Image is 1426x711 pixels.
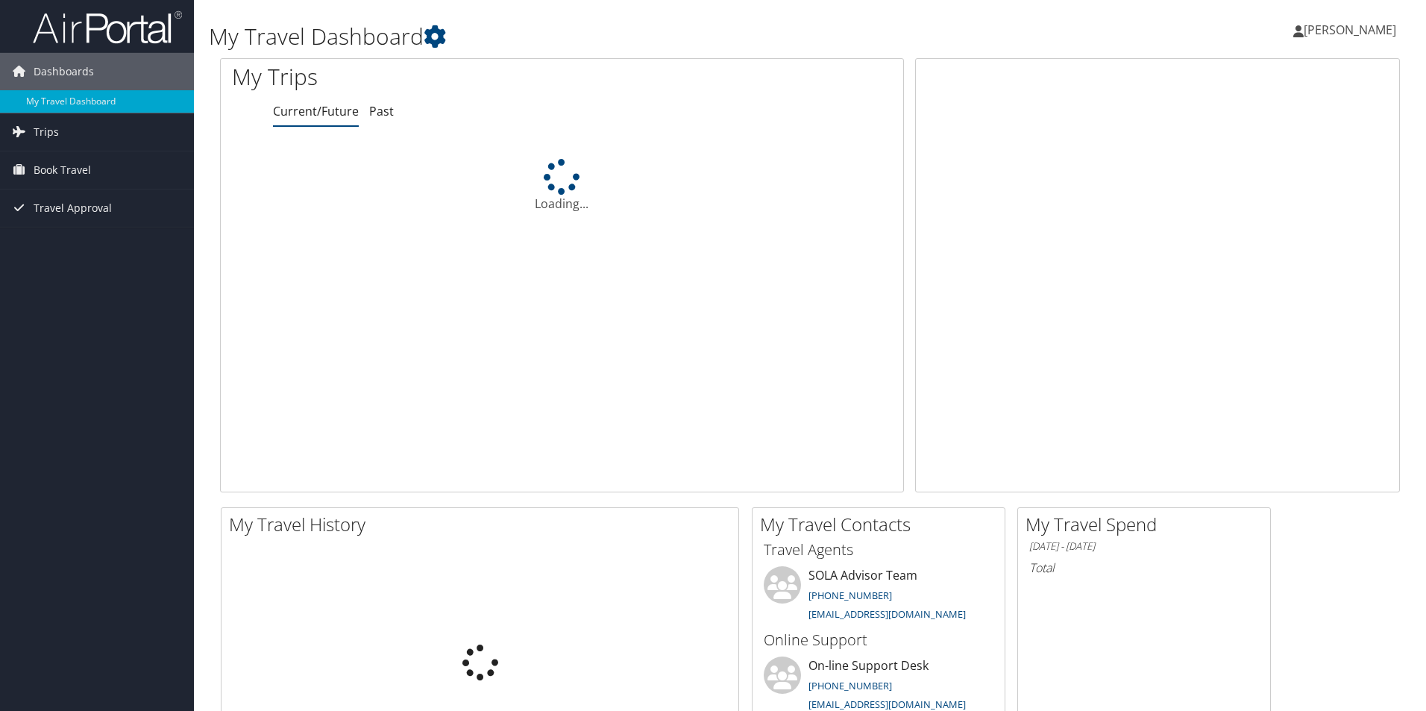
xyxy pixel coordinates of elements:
h6: [DATE] - [DATE] [1029,539,1259,554]
h1: My Travel Dashboard [209,21,1011,52]
h3: Online Support [764,630,993,651]
h2: My Travel Spend [1025,512,1270,537]
h2: My Travel History [229,512,738,537]
a: [PERSON_NAME] [1293,7,1411,52]
span: Travel Approval [34,190,112,227]
h1: My Trips [232,61,608,93]
a: [EMAIL_ADDRESS][DOMAIN_NAME] [808,698,966,711]
li: SOLA Advisor Team [756,566,1001,627]
span: [PERSON_NAME] [1304,22,1396,38]
span: Book Travel [34,151,91,189]
a: Current/Future [273,103,359,119]
span: Dashboards [34,53,94,90]
h6: Total [1029,560,1259,576]
a: [PHONE_NUMBER] [808,679,892,692]
span: Trips [34,113,59,151]
h3: Travel Agents [764,539,993,560]
img: airportal-logo.png [33,10,182,45]
div: Loading... [221,159,903,213]
a: [PHONE_NUMBER] [808,589,892,602]
a: Past [369,103,394,119]
h2: My Travel Contacts [760,512,1005,537]
a: [EMAIL_ADDRESS][DOMAIN_NAME] [808,607,966,621]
